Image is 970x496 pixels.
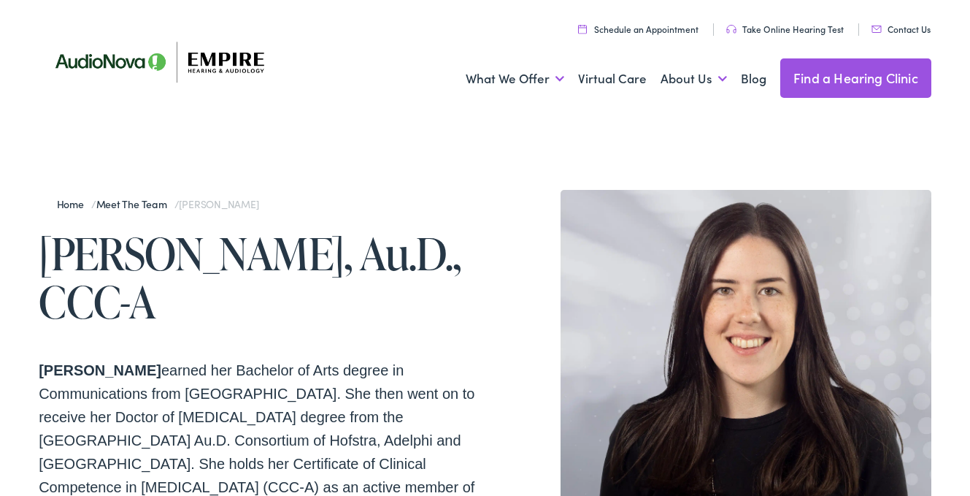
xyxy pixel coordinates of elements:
[39,229,485,326] h1: [PERSON_NAME], Au.D., CCC-A
[578,23,698,35] a: Schedule an Appointment
[741,52,766,106] a: Blog
[871,23,931,35] a: Contact Us
[578,52,647,106] a: Virtual Care
[871,26,882,33] img: utility icon
[578,24,587,34] img: utility icon
[780,58,931,98] a: Find a Hearing Clinic
[661,52,727,106] a: About Us
[726,25,736,34] img: utility icon
[179,197,258,211] span: [PERSON_NAME]
[39,362,161,378] strong: [PERSON_NAME]
[57,197,91,211] a: Home
[466,52,564,106] a: What We Offer
[96,197,174,211] a: Meet the Team
[57,197,259,211] span: / /
[726,23,844,35] a: Take Online Hearing Test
